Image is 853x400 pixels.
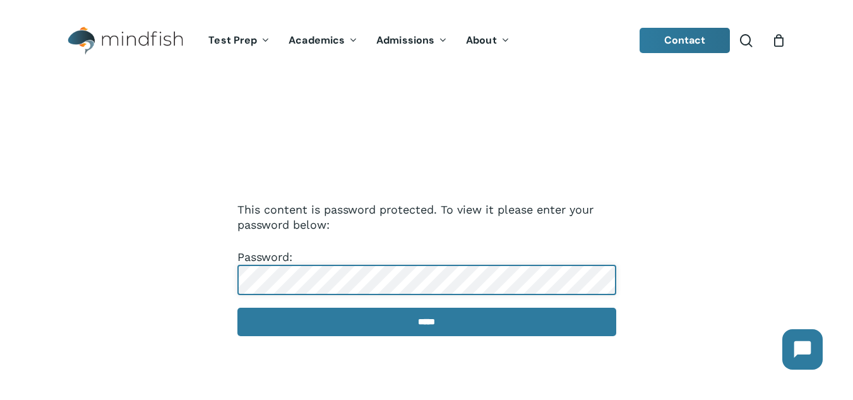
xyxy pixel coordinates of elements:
span: Test Prep [208,33,257,47]
a: Cart [772,33,785,47]
span: Contact [664,33,706,47]
input: Password: [237,265,616,295]
a: Academics [279,35,367,46]
iframe: Chatbot [770,317,835,382]
span: Academics [289,33,345,47]
a: About [456,35,519,46]
label: Password: [237,250,616,286]
a: Contact [640,28,731,53]
span: Admissions [376,33,434,47]
span: About [466,33,497,47]
nav: Main Menu [199,17,518,64]
a: Test Prep [199,35,279,46]
header: Main Menu [51,17,802,64]
p: This content is password protected. To view it please enter your password below: [237,202,616,250]
a: Admissions [367,35,456,46]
